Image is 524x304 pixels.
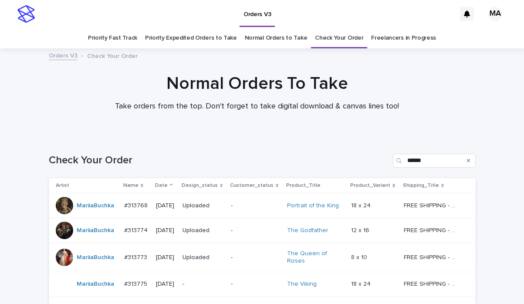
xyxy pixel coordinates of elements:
p: Take orders from the top. Don't forget to take digital download & canvas lines too! [83,102,431,111]
p: #313768 [124,200,149,209]
p: 12 x 16 [351,225,371,234]
p: FREE SHIPPING - preview in 1-2 business days, after your approval delivery will take 5-10 b.d. [404,200,460,209]
a: MariiaBuchka [77,202,114,209]
h1: Check Your Order [49,154,389,167]
a: Normal Orders to Take [245,28,308,48]
p: - [231,202,280,209]
a: Priority Expedited Orders to Take [145,28,237,48]
tr: MariiaBuchka #313773#313773 [DATE]Uploaded-The Queen of Roses 8 x 108 x 10 FREE SHIPPING - previe... [49,243,476,272]
p: [DATE] [156,280,176,288]
a: Orders V3 [49,50,78,60]
p: - [231,280,280,288]
p: FREE SHIPPING - preview in 1-2 business days, after your approval delivery will take 5-10 b.d. [404,252,460,261]
p: [DATE] [156,227,176,234]
p: Uploaded [183,227,224,234]
p: [DATE] [156,254,176,261]
p: Artist [56,181,69,190]
tr: MariiaBuchka #313768#313768 [DATE]Uploaded-Portrait of the King 18 x 2418 x 24 FREE SHIPPING - pr... [49,193,476,218]
p: Customer_status [230,181,274,190]
p: #313773 [124,252,149,261]
p: Check Your Order [87,51,138,60]
tr: MariiaBuchka #313774#313774 [DATE]Uploaded-The Godfather 12 x 1612 x 16 FREE SHIPPING - preview i... [49,218,476,243]
tr: MariiaBuchka #313775#313775 [DATE]--The Viking 18 x 2418 x 24 FREE SHIPPING - preview in 1-2 busi... [49,272,476,297]
a: Check Your Order [315,28,363,48]
div: MA [488,7,502,21]
p: Product_Variant [350,181,390,190]
a: Priority Fast Track [88,28,137,48]
p: Uploaded [183,254,224,261]
p: 18 x 24 [351,279,372,288]
p: - [231,254,280,261]
p: FREE SHIPPING - preview in 1-2 business days, after your approval delivery will take 5-10 b.d. [404,225,460,234]
h1: Normal Orders To Take [44,73,470,94]
p: FREE SHIPPING - preview in 1-2 business days, after your approval delivery will take 5-10 b.d. [404,279,460,288]
p: 18 x 24 [351,200,372,209]
a: MariiaBuchka [77,227,114,234]
p: - [231,227,280,234]
img: stacker-logo-s-only.png [17,5,35,23]
a: MariiaBuchka [77,254,114,261]
a: The Godfather [287,227,328,234]
a: The Queen of Roses [287,250,341,265]
a: Portrait of the King [287,202,339,209]
p: Name [123,181,139,190]
a: MariiaBuchka [77,280,114,288]
p: Date [155,181,168,190]
p: Shipping_Title [403,181,439,190]
p: Product_Title [286,181,321,190]
p: - [183,280,224,288]
p: 8 x 10 [351,252,369,261]
p: #313775 [124,279,149,288]
p: [DATE] [156,202,176,209]
input: Search [393,154,476,168]
a: Freelancers in Progress [371,28,436,48]
a: The Viking [287,280,317,288]
p: Design_status [182,181,218,190]
p: Uploaded [183,202,224,209]
p: #313774 [124,225,149,234]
